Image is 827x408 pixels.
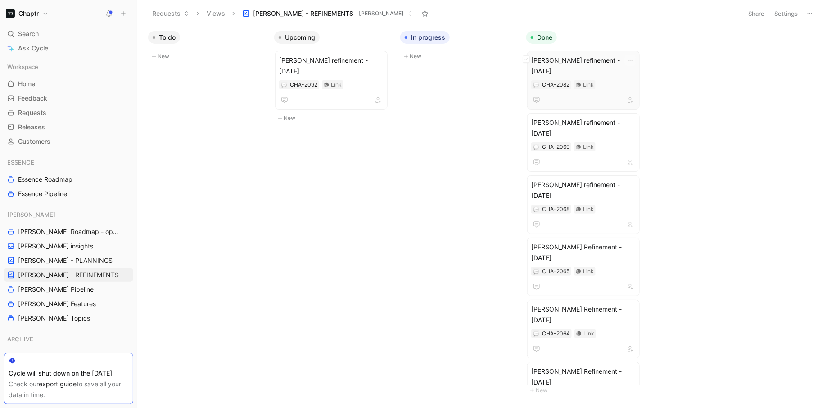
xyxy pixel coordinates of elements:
[542,329,570,338] div: CHA-2064
[18,189,67,198] span: Essence Pipeline
[4,254,133,267] a: [PERSON_NAME] - PLANNINGS
[533,144,539,150] button: 💬
[4,239,133,253] a: [PERSON_NAME] insights
[4,283,133,296] a: [PERSON_NAME] Pipeline
[583,329,594,338] div: Link
[159,33,176,42] span: To do
[18,314,90,323] span: [PERSON_NAME] Topics
[359,9,404,18] span: [PERSON_NAME]
[4,332,133,346] div: ARCHIVE
[18,227,122,236] span: [PERSON_NAME] Roadmap - open items
[531,179,636,201] span: [PERSON_NAME] refinement - [DATE]
[4,92,133,105] a: Feedback
[4,208,133,325] div: [PERSON_NAME][PERSON_NAME] Roadmap - open items[PERSON_NAME] insights[PERSON_NAME] - PLANNINGS[PE...
[18,285,94,294] span: [PERSON_NAME] Pipeline
[18,94,47,103] span: Feedback
[18,299,96,308] span: [PERSON_NAME] Features
[531,117,636,139] span: [PERSON_NAME] refinement - [DATE]
[18,242,93,251] span: [PERSON_NAME] insights
[4,106,133,119] a: Requests
[583,267,594,276] div: Link
[281,83,287,88] img: 💬
[583,80,594,89] div: Link
[4,349,133,366] div: NOA
[533,331,539,337] img: 💬
[18,28,39,39] span: Search
[145,27,271,66] div: To doNew
[4,156,133,201] div: ESSENCEEssence RoadmapEssence Pipeline
[238,7,417,20] button: [PERSON_NAME] - REFINEMENTS[PERSON_NAME]
[290,80,317,89] div: CHA-2092
[253,9,353,18] span: [PERSON_NAME] - REFINEMENTS
[9,379,128,400] div: Check our to save all your data in time.
[6,9,15,18] img: Chaptr
[542,142,569,151] div: CHA-2069
[527,300,640,358] a: [PERSON_NAME] Refinement - [DATE]Link
[7,62,38,71] span: Workspace
[18,108,46,117] span: Requests
[4,156,133,169] div: ESSENCE
[331,80,342,89] div: Link
[397,27,523,66] div: In progressNew
[18,175,72,184] span: Essence Roadmap
[4,225,133,238] a: [PERSON_NAME] Roadmap - open items
[531,304,636,325] span: [PERSON_NAME] Refinement - [DATE]
[531,242,636,263] span: [PERSON_NAME] Refinement - [DATE]
[4,187,133,201] a: Essence Pipeline
[4,27,133,41] div: Search
[4,349,133,363] div: NOA
[770,7,802,20] button: Settings
[4,173,133,186] a: Essence Roadmap
[526,31,557,44] button: Done
[531,55,636,77] span: [PERSON_NAME] refinement - [DATE]
[274,31,320,44] button: Upcoming
[4,135,133,148] a: Customers
[275,51,388,110] a: [PERSON_NAME] refinement - [DATE]Link
[533,269,539,275] img: 💬
[400,31,450,44] button: In progress
[18,256,113,265] span: [PERSON_NAME] - PLANNINGS
[4,120,133,134] a: Releases
[583,142,594,151] div: Link
[4,208,133,221] div: [PERSON_NAME]
[527,113,640,172] a: [PERSON_NAME] refinement - [DATE]Link
[542,80,569,89] div: CHA-2082
[9,368,128,379] div: Cycle will shut down on the [DATE].
[533,206,539,212] button: 💬
[4,312,133,325] a: [PERSON_NAME] Topics
[527,238,640,296] a: [PERSON_NAME] Refinement - [DATE]Link
[148,7,194,20] button: Requests
[400,51,519,62] button: New
[279,55,384,77] span: [PERSON_NAME] refinement - [DATE]
[523,27,649,400] div: DoneNew
[7,158,34,167] span: ESSENCE
[18,137,50,146] span: Customers
[7,210,55,219] span: [PERSON_NAME]
[533,268,539,275] button: 💬
[411,33,445,42] span: In progress
[542,267,569,276] div: CHA-2065
[531,366,636,388] span: [PERSON_NAME] Refinement - [DATE]
[533,83,539,88] img: 💬
[744,7,768,20] button: Share
[533,145,539,150] img: 💬
[7,335,33,344] span: ARCHIVE
[285,33,315,42] span: Upcoming
[18,79,35,88] span: Home
[203,7,229,20] button: Views
[533,82,539,88] button: 💬
[271,27,397,128] div: UpcomingNew
[4,332,133,348] div: ARCHIVE
[4,60,133,73] div: Workspace
[537,33,552,42] span: Done
[274,113,393,124] button: New
[527,51,640,110] a: [PERSON_NAME] refinement - [DATE]Link
[18,43,48,54] span: Ask Cycle
[4,7,50,20] button: ChaptrChaptr
[148,51,267,62] button: New
[39,380,77,388] a: export guide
